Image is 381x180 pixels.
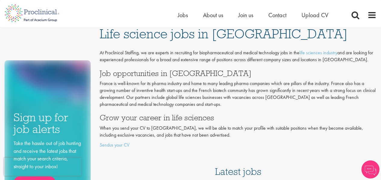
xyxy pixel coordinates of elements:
[100,49,376,63] p: At Proclinical Staffing, we are experts in recruiting for biopharmaceutical and medical technolog...
[100,125,376,139] p: When you send your CV to [GEOGRAPHIC_DATA], we will be able to match your profile with suitable p...
[100,142,130,148] a: Sendus your CV
[100,114,376,122] h3: Grow your career in life sciences
[268,11,286,19] a: Contact
[100,26,348,42] span: Life science jobs in [GEOGRAPHIC_DATA]
[178,11,188,19] a: Jobs
[100,80,376,108] p: France is well-known for its pharma industry and home to many leading pharma companies which are ...
[14,112,82,135] h3: Sign up for job alerts
[361,160,379,178] img: Chatbot
[4,158,81,176] iframe: reCAPTCHA
[238,11,253,19] a: Join us
[203,11,223,19] a: About us
[301,11,328,19] a: Upload CV
[100,69,376,77] h3: Job opportunities in [GEOGRAPHIC_DATA]
[299,49,337,56] a: life sciences industry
